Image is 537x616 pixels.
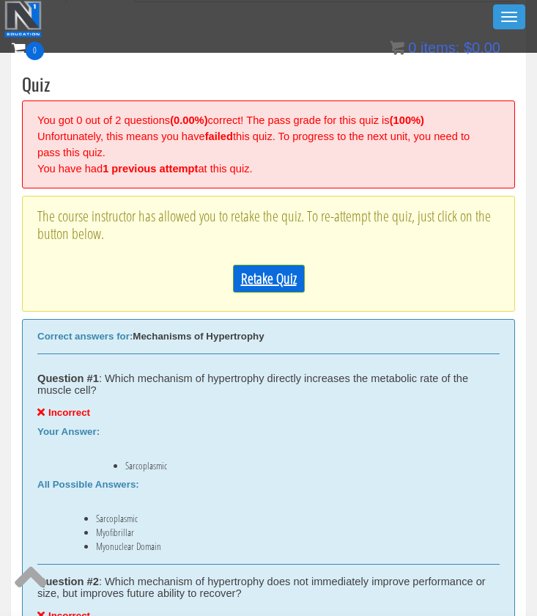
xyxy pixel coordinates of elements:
[96,540,470,552] li: Myonuclear Domain
[37,373,500,396] div: : Which mechanism of hypertrophy directly increases the metabolic rate of the muscle cell?
[464,40,472,56] span: $
[37,426,100,437] b: Your Answer:
[37,373,99,384] strong: Question #1
[205,131,233,142] strong: failed
[37,576,99,587] strong: Question #2
[37,576,500,599] div: : Which mechanism of hypertrophy does not immediately improve performance or size, but improves f...
[464,40,500,56] bdi: 0.00
[421,40,459,56] span: items:
[233,265,305,293] a: Retake Quiz
[390,40,404,55] img: icon11.png
[4,1,42,37] img: n1-education
[37,331,133,342] b: Correct answers for:
[37,331,500,342] div: Mechanisms of Hypertrophy
[390,40,500,56] a: 0 items: $0.00
[170,114,207,126] strong: (0.00%)
[37,112,492,128] div: You got 0 out of 2 questions correct! The pass grade for this quiz is
[37,479,139,490] b: All Possible Answers:
[125,460,470,472] li: Sarcoplasmic
[96,513,470,524] li: Sarcoplasmic
[37,208,500,243] p: The course instructor has allowed you to retake the quiz. To re-attempt the quiz, just click on t...
[37,161,492,177] div: You have had at this quiz.
[96,527,470,538] li: Myofibrillar
[22,74,515,93] h3: Quiz
[390,114,424,126] strong: (100%)
[37,128,492,161] div: Unfortunately, this means you have this quiz. To progress to the next unit, you need to pass this...
[37,407,500,419] div: Incorrect
[26,42,44,60] span: 0
[103,163,198,175] strong: 1 previous attempt
[408,40,416,56] span: 0
[12,38,44,58] a: 0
